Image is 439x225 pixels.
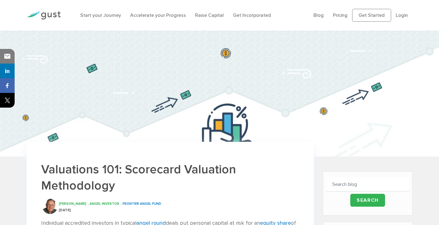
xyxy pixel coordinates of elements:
[396,12,408,18] a: Login
[326,178,409,191] input: Search blog
[233,12,271,18] a: Get Incorporated
[59,208,71,212] span: [DATE]
[42,199,58,214] img: Bill Payne
[80,12,121,18] a: Start your Journey
[130,12,186,18] a: Accelerate your Progress
[350,194,385,207] input: Search
[41,161,299,194] h1: Valuations 101: Scorecard Valuation Methodology
[313,12,324,18] a: Blog
[121,202,161,206] span: , Frontier Angel Fund
[27,11,61,20] img: Gust Logo
[88,202,119,206] span: , Angel Investor
[352,9,391,22] a: Get Started
[195,12,224,18] a: Raise Capital
[59,202,86,206] span: [PERSON_NAME]
[333,12,348,18] a: Pricing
